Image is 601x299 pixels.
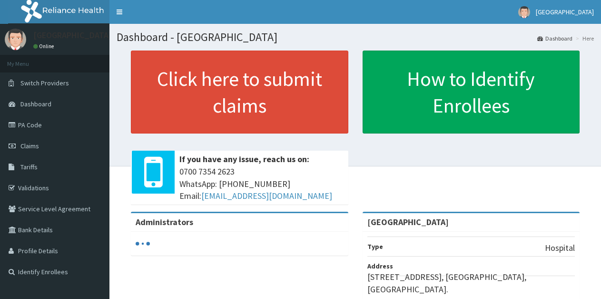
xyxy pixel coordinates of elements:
span: 0700 7354 2623 WhatsApp: [PHONE_NUMBER] Email: [179,165,344,202]
span: Switch Providers [20,79,69,87]
span: [GEOGRAPHIC_DATA] [536,8,594,16]
a: Click here to submit claims [131,51,348,134]
strong: [GEOGRAPHIC_DATA] [367,217,449,227]
b: If you have any issue, reach us on: [179,154,309,165]
a: Online [33,43,56,50]
img: User Image [5,29,26,50]
b: Type [367,242,383,251]
a: How to Identify Enrollees [363,51,580,134]
a: Dashboard [537,34,572,42]
li: Here [573,34,594,42]
a: [EMAIL_ADDRESS][DOMAIN_NAME] [201,190,332,201]
span: Tariffs [20,163,38,171]
svg: audio-loading [136,237,150,251]
b: Address [367,262,393,270]
h1: Dashboard - [GEOGRAPHIC_DATA] [117,31,594,43]
p: [STREET_ADDRESS], [GEOGRAPHIC_DATA], [GEOGRAPHIC_DATA]. [367,271,575,295]
img: User Image [518,6,530,18]
span: Dashboard [20,100,51,108]
p: Hospital [545,242,575,254]
b: Administrators [136,217,193,227]
span: Claims [20,142,39,150]
p: [GEOGRAPHIC_DATA] [33,31,112,40]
